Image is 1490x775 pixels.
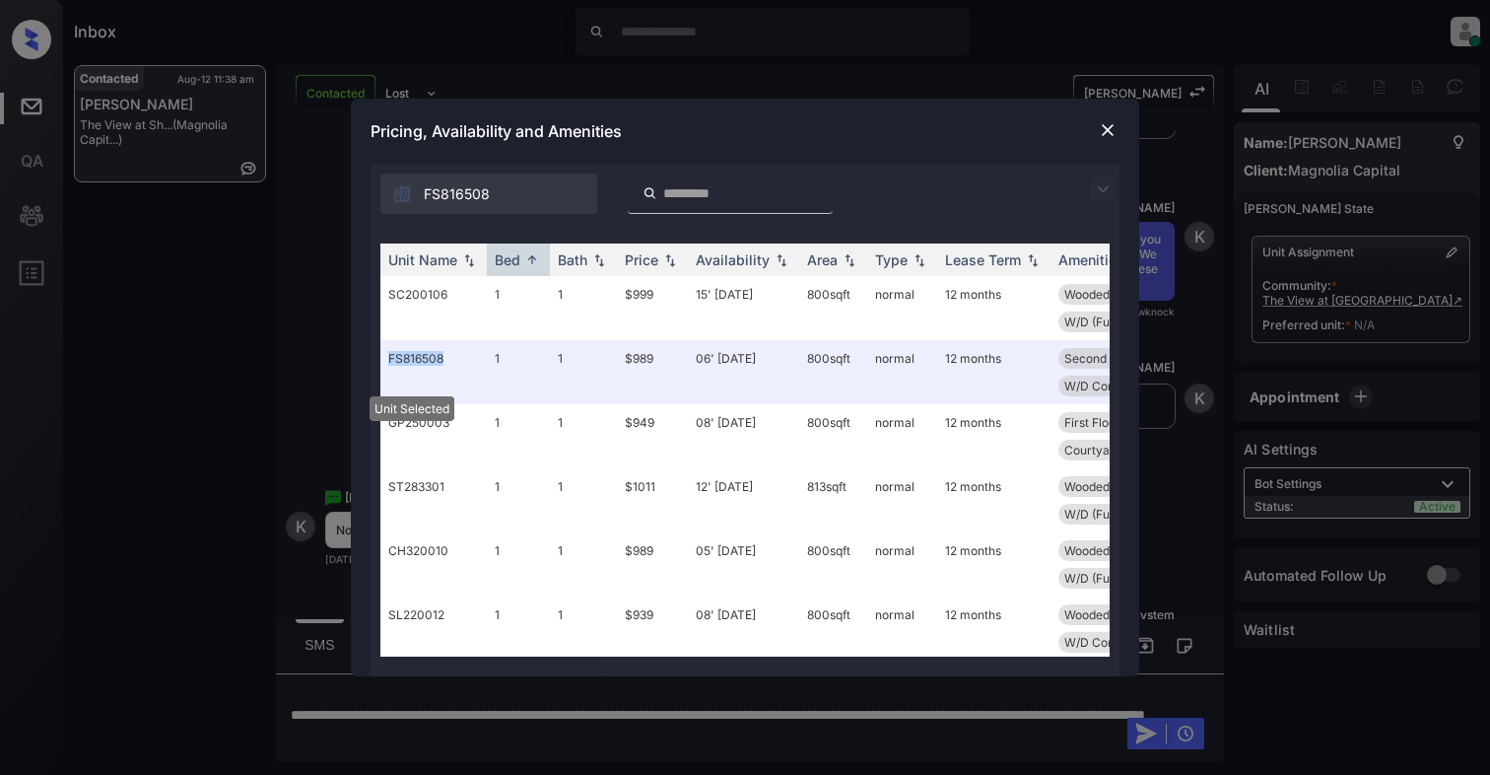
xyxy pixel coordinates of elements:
[1058,251,1124,268] div: Amenities
[380,340,487,404] td: FS816508
[799,468,867,532] td: 813 sqft
[867,276,937,340] td: normal
[558,251,587,268] div: Bath
[617,597,688,661] td: $939
[799,532,867,597] td: 800 sqft
[937,532,1050,597] td: 12 months
[937,276,1050,340] td: 12 months
[799,340,867,404] td: 800 sqft
[688,404,799,468] td: 08' [DATE]
[1064,443,1151,458] span: Courtyard view
[380,276,487,340] td: SC200106
[937,468,1050,532] td: 12 months
[388,251,457,268] div: Unit Name
[660,253,680,267] img: sorting
[867,597,937,661] td: normal
[937,597,1050,661] td: 12 months
[1064,315,1159,329] span: W/D (Full Sized...
[945,251,1021,268] div: Lease Term
[688,340,799,404] td: 06' [DATE]
[459,253,479,267] img: sorting
[487,276,550,340] td: 1
[1064,351,1138,366] span: Second Floor
[1064,607,1140,622] span: Wooded View
[380,404,487,468] td: GP250003
[550,276,617,340] td: 1
[867,532,937,597] td: normal
[772,253,791,267] img: sorting
[487,340,550,404] td: 1
[799,404,867,468] td: 800 sqft
[380,532,487,597] td: CH320010
[1023,253,1043,267] img: sorting
[550,468,617,532] td: 1
[487,468,550,532] td: 1
[643,184,657,202] img: icon-zuma
[696,251,770,268] div: Availability
[550,404,617,468] td: 1
[617,532,688,597] td: $989
[1064,507,1159,522] span: W/D (Full Sized...
[867,468,937,532] td: normal
[1098,120,1117,140] img: close
[937,340,1050,404] td: 12 months
[1064,287,1140,302] span: Wooded View
[799,276,867,340] td: 800 sqft
[487,597,550,661] td: 1
[487,404,550,468] td: 1
[351,99,1139,164] div: Pricing, Availability and Amenities
[875,251,908,268] div: Type
[1064,479,1140,494] span: Wooded View
[424,183,490,205] span: FS816508
[867,340,937,404] td: normal
[688,468,799,532] td: 12' [DATE]
[495,251,520,268] div: Bed
[617,404,688,468] td: $949
[1064,635,1162,650] span: W/D Connections
[867,404,937,468] td: normal
[799,597,867,661] td: 800 sqft
[1064,571,1159,586] span: W/D (Full Sized...
[688,597,799,661] td: 08' [DATE]
[688,532,799,597] td: 05' [DATE]
[617,340,688,404] td: $989
[550,597,617,661] td: 1
[910,253,929,267] img: sorting
[840,253,859,267] img: sorting
[392,184,412,204] img: icon-zuma
[380,597,487,661] td: SL220012
[937,404,1050,468] td: 12 months
[380,468,487,532] td: ST283301
[550,340,617,404] td: 1
[688,276,799,340] td: 15' [DATE]
[807,251,838,268] div: Area
[589,253,609,267] img: sorting
[550,532,617,597] td: 1
[1064,379,1162,393] span: W/D Connections
[1091,177,1115,201] img: icon-zuma
[522,252,542,267] img: sorting
[617,468,688,532] td: $1011
[625,251,658,268] div: Price
[617,276,688,340] td: $999
[1064,543,1140,558] span: Wooded View
[1064,415,1120,430] span: First Floor
[487,532,550,597] td: 1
